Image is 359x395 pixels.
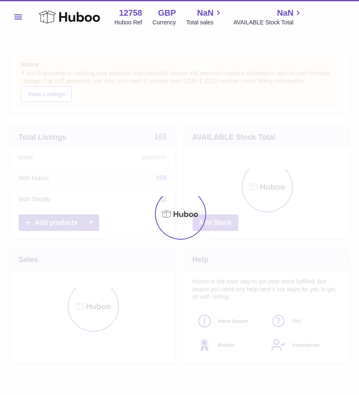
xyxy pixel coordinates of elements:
[114,19,142,26] div: Huboo Ref
[197,7,214,19] span: NaN
[186,7,223,26] a: NaN Total sales
[233,7,303,26] a: NaN AVAILABLE Stock Total
[158,7,176,19] strong: GBP
[186,19,223,26] span: Total sales
[233,19,303,26] span: AVAILABLE Stock Total
[119,7,142,19] strong: 12758
[277,7,293,19] span: NaN
[152,19,176,26] div: Currency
